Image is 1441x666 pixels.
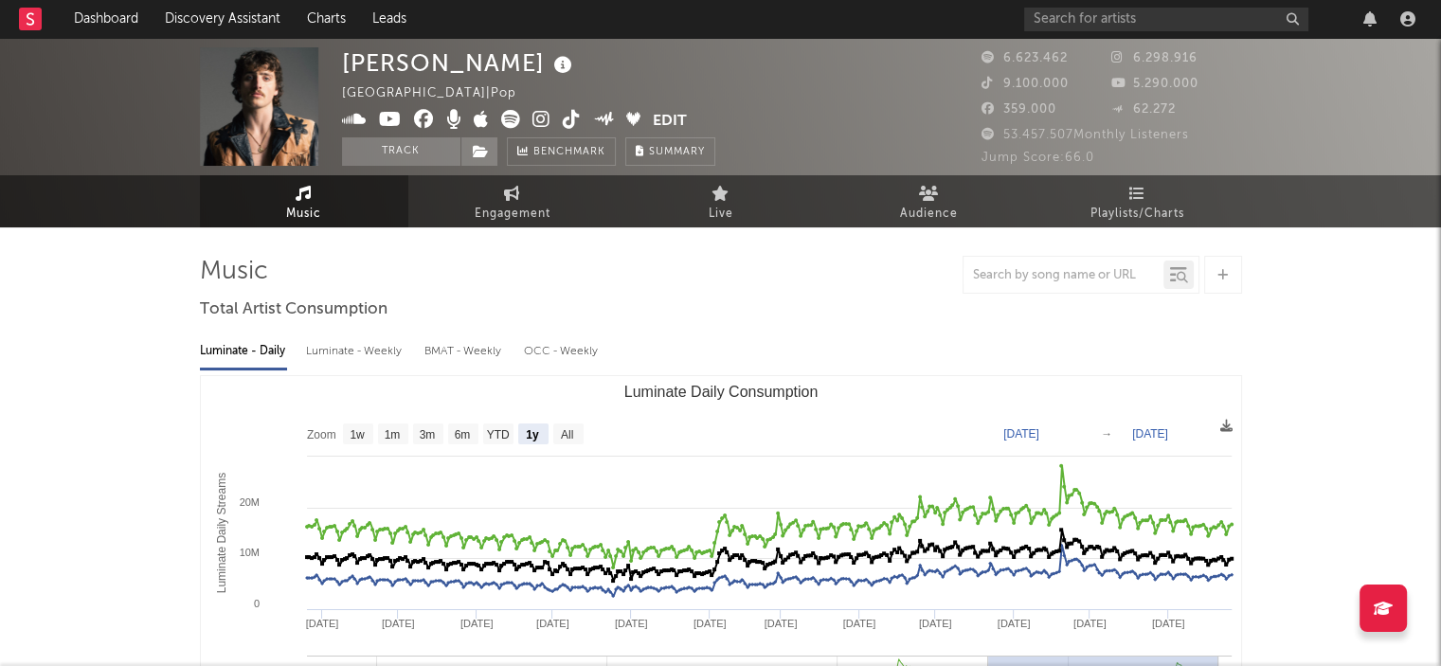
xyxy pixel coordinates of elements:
[1090,203,1184,225] span: Playlists/Charts
[1111,78,1198,90] span: 5.290.000
[623,384,818,400] text: Luminate Daily Consumption
[536,618,569,629] text: [DATE]
[709,203,733,225] span: Live
[625,137,715,166] button: Summary
[982,103,1056,116] span: 359.000
[982,78,1069,90] span: 9.100.000
[307,428,336,441] text: Zoom
[1111,52,1198,64] span: 6.298.916
[1003,427,1039,441] text: [DATE]
[475,203,550,225] span: Engagement
[1024,8,1308,31] input: Search for artists
[533,141,605,164] span: Benchmark
[524,335,600,368] div: OCC - Weekly
[419,428,435,441] text: 3m
[239,496,259,508] text: 20M
[653,110,687,134] button: Edit
[459,618,493,629] text: [DATE]
[617,175,825,227] a: Live
[215,473,228,593] text: Luminate Daily Streams
[200,335,287,368] div: Luminate - Daily
[526,428,539,441] text: 1y
[253,598,259,609] text: 0
[693,618,726,629] text: [DATE]
[306,335,405,368] div: Luminate - Weekly
[1101,427,1112,441] text: →
[1132,427,1168,441] text: [DATE]
[408,175,617,227] a: Engagement
[286,203,321,225] span: Music
[384,428,400,441] text: 1m
[825,175,1034,227] a: Audience
[342,82,538,105] div: [GEOGRAPHIC_DATA] | Pop
[200,298,387,321] span: Total Artist Consumption
[305,618,338,629] text: [DATE]
[1151,618,1184,629] text: [DATE]
[507,137,616,166] a: Benchmark
[764,618,797,629] text: [DATE]
[900,203,958,225] span: Audience
[560,428,572,441] text: All
[1034,175,1242,227] a: Playlists/Charts
[381,618,414,629] text: [DATE]
[982,52,1068,64] span: 6.623.462
[964,268,1163,283] input: Search by song name or URL
[1072,618,1106,629] text: [DATE]
[997,618,1030,629] text: [DATE]
[982,152,1094,164] span: Jump Score: 66.0
[486,428,509,441] text: YTD
[982,129,1189,141] span: 53.457.507 Monthly Listeners
[918,618,951,629] text: [DATE]
[239,547,259,558] text: 10M
[1111,103,1176,116] span: 62.272
[454,428,470,441] text: 6m
[842,618,875,629] text: [DATE]
[424,335,505,368] div: BMAT - Weekly
[614,618,647,629] text: [DATE]
[350,428,365,441] text: 1w
[200,175,408,227] a: Music
[649,147,705,157] span: Summary
[342,137,460,166] button: Track
[342,47,577,79] div: [PERSON_NAME]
